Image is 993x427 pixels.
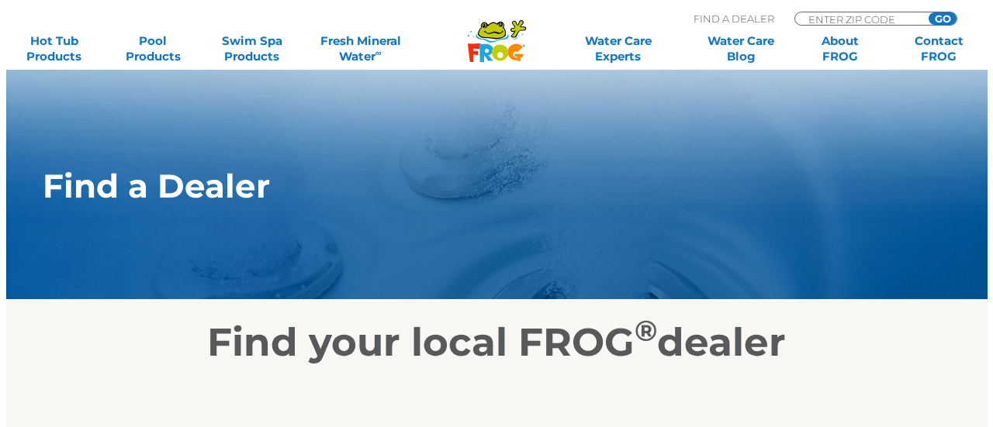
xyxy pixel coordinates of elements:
[807,12,912,26] input: Zip Code Form
[213,33,290,64] a: Swim SpaProducts
[115,33,192,64] a: PoolProducts
[901,33,977,64] a: ContactFROG
[375,47,382,58] sup: ∞
[635,313,657,348] sup: ®
[313,33,409,64] a: Fresh MineralWater∞
[801,33,878,64] a: AboutFROG
[16,33,92,64] a: Hot TubProducts
[555,33,680,64] a: Water CareExperts
[694,12,774,26] p: Find A Dealer
[43,167,878,205] h1: Find a Dealer
[929,12,957,25] input: GO
[19,319,974,366] h2: Find your local FROG dealer
[703,33,780,64] a: Water CareBlog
